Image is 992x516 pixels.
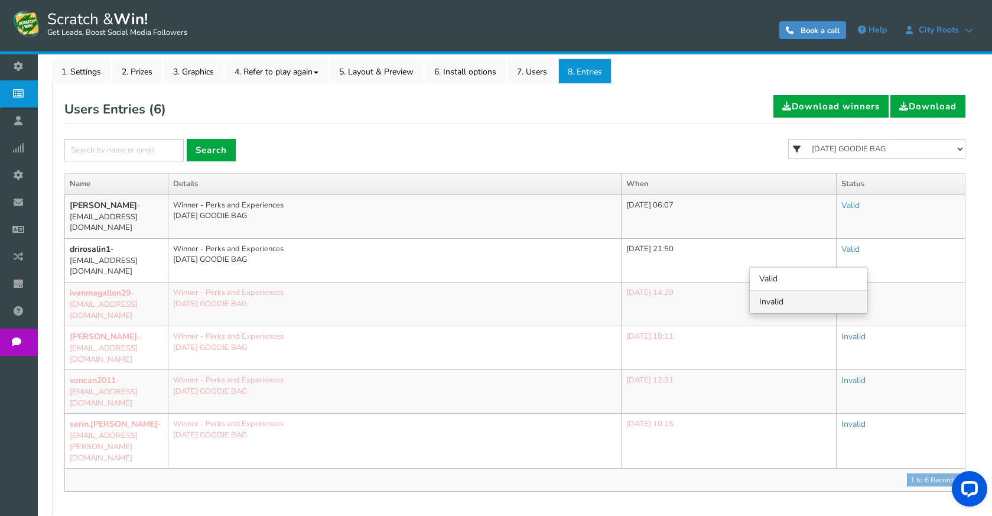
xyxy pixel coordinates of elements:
a: Invalid [841,375,866,386]
img: Scratch and Win [12,9,41,38]
b: [PERSON_NAME] [70,200,137,211]
td: - [EMAIL_ADDRESS][DOMAIN_NAME] [65,283,168,326]
a: Invalid [750,290,867,313]
td: [DATE] 10:15 [621,414,836,469]
th: Name [65,174,168,195]
td: Winner - Perks and Experiences [DATE] GOODIE BAG [168,194,622,238]
td: Winner - Perks and Experiences [DATE] GOODIE BAG [168,370,622,414]
td: - [EMAIL_ADDRESS][DOMAIN_NAME] [65,238,168,282]
a: Search [187,139,236,161]
th: Details [168,174,622,195]
a: Scratch &Win! Get Leads, Boost Social Media Followers [12,9,187,38]
b: ivanmagallon29 [70,287,131,298]
b: [PERSON_NAME] [70,331,137,342]
input: Search by name or email [64,139,184,161]
td: - [EMAIL_ADDRESS][PERSON_NAME][DOMAIN_NAME] [65,414,168,469]
td: [DATE] 14:29 [621,283,836,326]
a: 7. Users [508,59,557,83]
td: [DATE] 06:07 [621,194,836,238]
td: [DATE] 18:11 [621,326,836,370]
a: Invalid [841,418,866,430]
a: Download winners [773,95,889,118]
a: 6. Install options [425,59,506,83]
small: Get Leads, Boost Social Media Followers [47,28,187,38]
a: Invalid [841,331,866,342]
a: Valid [841,200,860,211]
a: Download [890,95,965,118]
td: Winner - Perks and Experiences [DATE] GOODIE BAG [168,283,622,326]
td: - [EMAIL_ADDRESS][DOMAIN_NAME] [65,326,168,370]
span: Book a call [801,25,840,36]
a: Help [852,21,893,40]
a: 5. Layout & Preview [330,59,423,83]
a: 2. Prizes [112,59,162,83]
a: Valid [841,244,860,255]
td: Winner - Perks and Experiences [DATE] GOODIE BAG [168,414,622,469]
b: vancan2011 [70,375,116,386]
a: 8. Entries [558,59,612,83]
a: Book a call [779,21,846,39]
b: drirosalin1 [70,244,110,255]
td: Winner - Perks and Experiences [DATE] GOODIE BAG [168,326,622,370]
span: City Roots [913,25,965,35]
strong: Win! [113,9,148,30]
td: [DATE] 21:50 [621,238,836,282]
td: - [EMAIL_ADDRESS][DOMAIN_NAME] [65,194,168,238]
a: Valid [750,267,867,290]
td: - [EMAIL_ADDRESS][DOMAIN_NAME] [65,370,168,414]
h2: Users Entries ( ) [64,95,166,124]
a: 1. Settings [52,59,110,83]
span: Scratch & [41,9,187,38]
td: [DATE] 12:31 [621,370,836,414]
span: Help [869,24,887,35]
iframe: LiveChat chat widget [942,466,992,516]
th: When [621,174,836,195]
span: 6 [154,100,161,118]
td: Winner - Perks and Experiences [DATE] GOODIE BAG [168,238,622,282]
th: Status [837,174,965,195]
a: 4. Refer to play again [225,59,328,83]
b: serin.[PERSON_NAME] [70,418,158,430]
a: 3. Graphics [164,59,223,83]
